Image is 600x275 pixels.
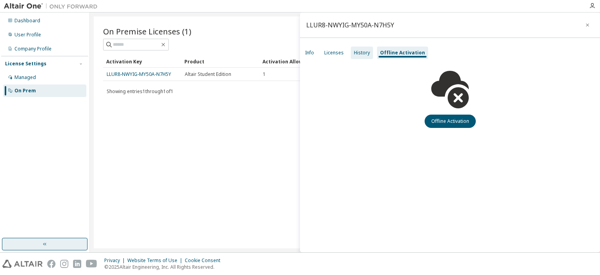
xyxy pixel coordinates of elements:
[107,88,173,95] span: Showing entries 1 through 1 of 1
[104,264,225,270] p: © 2025 Altair Engineering, Inc. All Rights Reserved.
[14,88,36,94] div: On Prem
[106,55,178,68] div: Activation Key
[306,22,394,28] div: LLUR8-NWYIG-MY50A-N7H5Y
[185,71,231,77] span: Altair Student Edition
[305,50,314,56] div: Info
[2,260,43,268] img: altair_logo.svg
[263,71,266,77] span: 1
[86,260,97,268] img: youtube.svg
[354,50,370,56] div: History
[324,50,344,56] div: Licenses
[185,257,225,264] div: Cookie Consent
[425,115,476,128] button: Offline Activation
[103,26,191,37] span: On Premise Licenses (1)
[60,260,68,268] img: instagram.svg
[14,18,40,24] div: Dashboard
[4,2,102,10] img: Altair One
[380,50,425,56] div: Offline Activation
[262,55,334,68] div: Activation Allowed
[47,260,55,268] img: facebook.svg
[184,55,256,68] div: Product
[14,74,36,81] div: Managed
[14,32,41,38] div: User Profile
[104,257,127,264] div: Privacy
[73,260,81,268] img: linkedin.svg
[14,46,52,52] div: Company Profile
[127,257,185,264] div: Website Terms of Use
[5,61,46,67] div: License Settings
[107,71,171,77] a: LLUR8-NWYIG-MY50A-N7H5Y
